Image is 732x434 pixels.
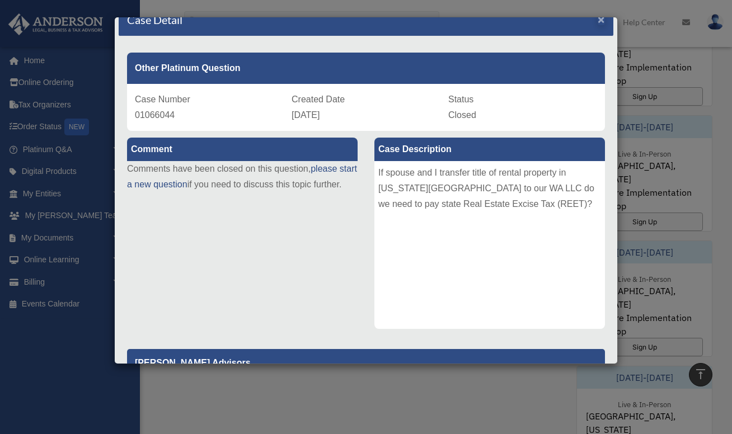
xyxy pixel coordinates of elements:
h4: Case Detail [127,12,182,27]
div: Other Platinum Question [127,53,605,84]
span: 01066044 [135,110,175,120]
div: If spouse and I transfer title of rental property in [US_STATE][GEOGRAPHIC_DATA] to our WA LLC do... [374,161,605,329]
p: Comments have been closed on this question, if you need to discuss this topic further. [127,161,358,192]
p: [PERSON_NAME] Advisors [127,349,605,376]
label: Comment [127,138,358,161]
span: Closed [448,110,476,120]
label: Case Description [374,138,605,161]
span: Case Number [135,95,190,104]
button: Close [598,13,605,25]
span: [DATE] [292,110,320,120]
span: Status [448,95,473,104]
span: Created Date [292,95,345,104]
span: × [598,13,605,26]
a: please start a new question [127,164,357,189]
